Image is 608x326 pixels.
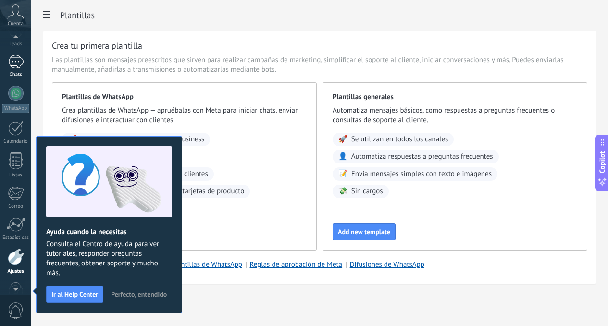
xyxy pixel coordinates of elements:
[2,268,30,275] div: Ajustes
[8,21,24,27] span: Cuenta
[2,203,30,210] div: Correo
[333,92,577,102] span: Plantillas generales
[333,223,396,240] button: Add new template
[52,260,587,270] div: | |
[597,151,607,174] span: Copilot
[351,187,383,196] span: Sin cargos
[171,260,242,269] a: Plantillas de WhatsApp
[51,291,98,298] span: Ir al Help Center
[52,39,142,51] h3: Crea tu primera plantilla
[62,92,307,102] span: Plantillas de WhatsApp
[2,72,30,78] div: Chats
[338,135,347,144] span: 🚀
[338,187,347,196] span: 💸
[81,135,205,144] span: Contacta clientes en WhatsApp Business
[111,291,167,298] span: Perfecto, entendido
[350,260,424,269] a: Difusiones de WhatsApp
[338,169,347,179] span: 📝
[107,287,171,301] button: Perfecto, entendido
[2,138,30,145] div: Calendario
[60,6,596,25] h2: Plantillas
[52,55,587,75] span: Las plantillas son mensajes preescritos que sirven para realizar campañas de marketing, simplific...
[351,169,492,179] span: Envía mensajes simples con texto e imágenes
[333,106,577,125] span: Automatiza mensajes básicos, como respuestas a preguntas frecuentes o consultas de soporte al cli...
[351,135,448,144] span: Se utilizan en todos los canales
[46,239,172,278] span: Consulta el Centro de ayuda para ver tutoriales, responder preguntas frecuentes, obtener soporte ...
[46,286,103,303] button: Ir al Help Center
[62,106,307,125] span: Crea plantillas de WhatsApp — apruébalas con Meta para iniciar chats, enviar difusiones e interac...
[338,228,390,235] span: Add new template
[351,152,493,162] span: Automatiza respuestas a preguntas frecuentes
[338,152,347,162] span: 👤
[68,135,77,144] span: 🚀
[2,172,30,178] div: Listas
[250,260,343,269] a: Reglas de aprobación de Meta
[2,235,30,241] div: Estadísticas
[46,227,172,237] h2: Ayuda cuando la necesitas
[2,104,29,113] div: WhatsApp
